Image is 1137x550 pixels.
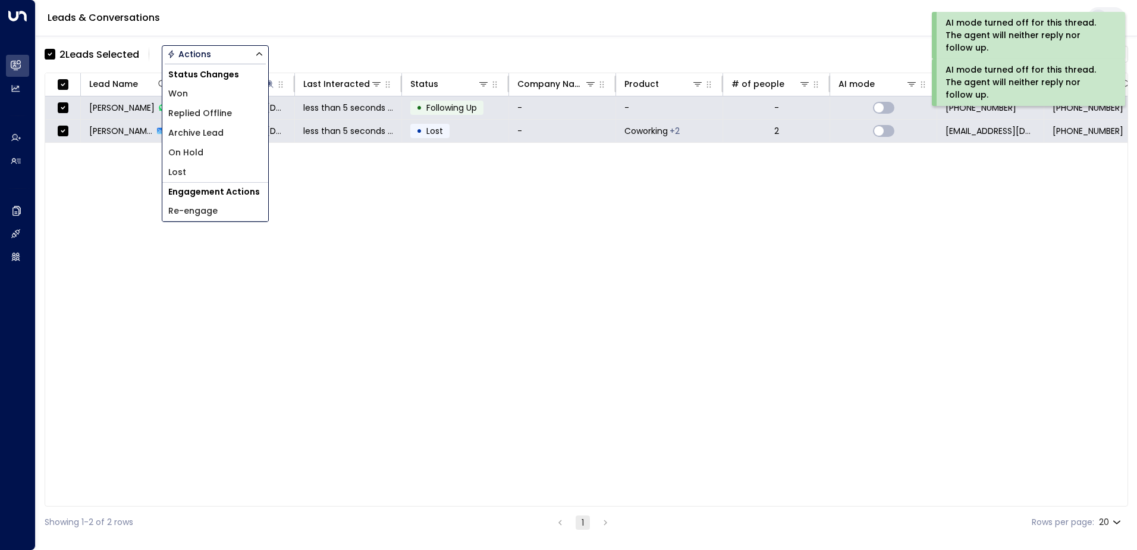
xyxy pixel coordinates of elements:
[162,45,269,63] button: Actions
[168,146,203,159] span: On Hold
[59,47,139,62] div: 2 Lead s Selected
[55,77,70,92] span: Toggle select all
[55,101,70,115] span: Toggle select row
[509,120,616,142] td: -
[168,205,218,217] span: Re-engage
[55,124,70,139] span: Toggle select row
[624,77,659,91] div: Product
[89,102,155,114] span: Kass Oso
[624,125,668,137] span: Coworking
[89,77,168,91] div: Lead Name
[946,102,1016,114] span: +447555509734
[167,49,211,60] div: Actions
[426,102,477,114] span: Following Up
[303,102,393,114] span: less than 5 seconds ago
[517,77,596,91] div: Company Name
[838,77,918,91] div: AI mode
[1099,514,1123,531] div: 20
[576,515,590,530] button: page 1
[45,516,133,529] div: Showing 1-2 of 2 rows
[774,125,779,137] div: 2
[624,77,703,91] div: Product
[410,77,489,91] div: Status
[946,17,1109,54] div: AI mode turned off for this thread. The agent will neither reply nor follow up.
[410,77,438,91] div: Status
[303,77,370,91] div: Last Interacted
[616,96,723,119] td: -
[946,125,1035,137] span: sales@newflex.com
[838,77,875,91] div: AI mode
[162,183,268,201] h1: Engagement Actions
[303,125,393,137] span: less than 5 seconds ago
[426,125,443,137] span: Lost
[162,45,269,63] div: Button group with a nested menu
[162,65,268,84] h1: Status Changes
[552,515,613,530] nav: pagination navigation
[731,77,811,91] div: # of people
[168,166,186,179] span: Lost
[416,98,422,118] div: •
[303,77,382,91] div: Last Interacted
[89,125,153,137] span: Kass Oso
[168,87,188,100] span: Won
[517,77,585,91] div: Company Name
[1032,516,1094,529] label: Rows per page:
[509,96,616,119] td: -
[731,77,784,91] div: # of people
[48,11,160,24] a: Leads & Conversations
[670,125,680,137] div: Day office,Private Office
[168,107,232,120] span: Replied Offline
[168,127,224,139] span: Archive Lead
[416,121,422,141] div: •
[946,64,1109,101] div: AI mode turned off for this thread. The agent will neither reply nor follow up.
[774,102,779,114] div: -
[89,77,138,91] div: Lead Name
[1053,125,1123,137] span: +447555509734
[1053,102,1123,114] span: +447555509734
